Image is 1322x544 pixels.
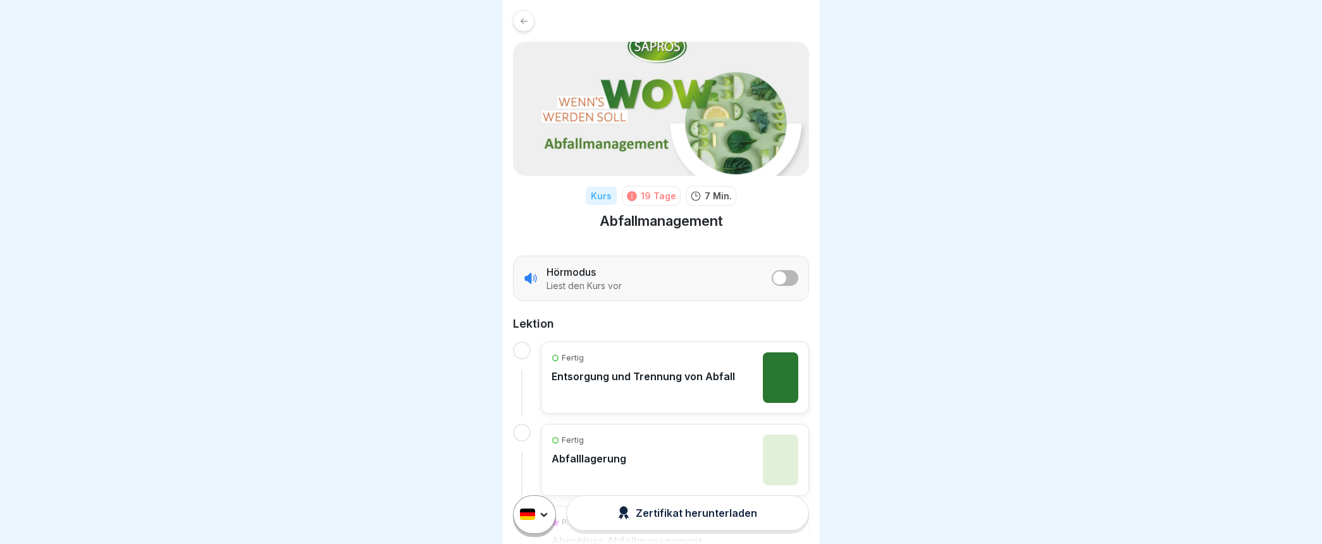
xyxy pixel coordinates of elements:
[763,352,798,403] img: k99hcpwga1sjbv89h66lds49.png
[547,280,622,292] p: Liest den Kurs vor
[600,212,723,230] h1: Abfallmanagement
[562,435,584,446] p: Fertig
[513,316,809,331] h2: Lektion
[705,189,732,202] p: 7 Min.
[552,370,735,383] p: Entsorgung und Trennung von Abfall
[520,509,535,521] img: de.svg
[562,352,584,364] p: Fertig
[552,435,798,485] a: FertigAbfalllagerung
[552,452,626,465] p: Abfalllagerung
[547,265,596,279] p: Hörmodus
[586,187,617,205] div: Kurs
[566,495,809,531] button: Zertifikat herunterladen
[513,42,809,176] img: cq4jyt4aaqekzmgfzoj6qg9r.png
[772,270,798,286] button: listener mode
[552,352,798,403] a: FertigEntsorgung und Trennung von Abfall
[763,435,798,485] img: v41v3vw1qlz88q2dga11ehua.png
[641,189,676,202] div: 19 Tage
[618,506,757,520] div: Zertifikat herunterladen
